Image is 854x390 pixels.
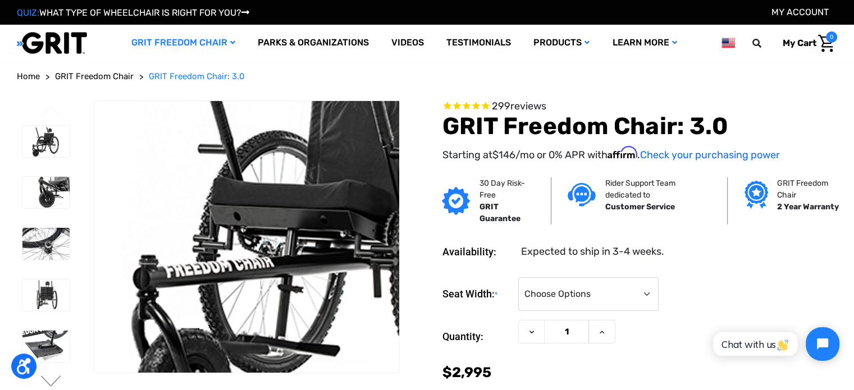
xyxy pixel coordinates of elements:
[442,244,513,259] dt: Availability:
[568,183,596,206] img: Customer service
[22,177,70,208] img: GRIT Freedom Chair: 3.0
[607,146,637,159] span: Affirm
[55,71,134,81] span: GRIT Freedom Chair
[783,38,816,48] span: My Cart
[39,105,63,119] button: Go to slide 3 of 3
[777,177,841,201] p: GRIT Freedom Chair
[17,71,40,81] span: Home
[640,149,779,161] a: Check your purchasing power - Learn more about Affirm Financing (opens in modal)
[17,7,249,18] a: QUIZ:WHAT TYPE OF WHEELCHAIR IS RIGHT FOR YOU?
[17,31,87,54] img: GRIT All-Terrain Wheelchair and Mobility Equipment
[771,7,829,17] a: Account
[605,177,710,201] p: Rider Support Team dedicated to
[22,126,70,157] img: GRIT Freedom Chair: 3.0
[17,70,40,83] a: Home
[442,277,513,311] label: Seat Width:
[442,146,837,163] p: Starting at /mo or 0% APR with .
[442,100,837,113] span: Rated 4.6 out of 5 stars 299 reviews
[479,202,520,223] strong: GRIT Guarantee
[601,25,688,61] a: Learn More
[491,100,546,112] span: 299 reviews
[55,70,134,83] a: GRIT Freedom Chair
[826,31,837,43] span: 0
[721,36,735,50] img: us.png
[701,318,849,370] iframe: Tidio Chat
[22,331,70,362] img: GRIT Freedom Chair: 3.0
[757,31,774,55] input: Search
[777,202,839,212] strong: 2 Year Warranty
[774,31,837,55] a: Cart with 0 items
[22,228,70,259] img: GRIT Freedom Chair: 3.0
[442,320,513,354] label: Quantity:
[479,177,533,201] p: 30 Day Risk-Free
[149,71,245,81] span: GRIT Freedom Chair: 3.0
[510,100,546,112] span: reviews
[818,35,834,52] img: Cart
[22,279,70,311] img: GRIT Freedom Chair: 3.0
[39,375,63,389] button: Go to slide 2 of 3
[520,244,664,259] dd: Expected to ship in 3-4 weeks.
[442,364,491,380] span: $2,995
[380,25,435,61] a: Videos
[442,187,470,215] img: GRIT Guarantee
[745,181,768,209] img: Grit freedom
[17,70,837,83] nav: Breadcrumb
[120,25,246,61] a: GRIT Freedom Chair
[492,149,515,161] span: $146
[435,25,522,61] a: Testimonials
[149,70,245,83] a: GRIT Freedom Chair: 3.0
[246,25,380,61] a: Parks & Organizations
[442,112,837,140] h1: GRIT Freedom Chair: 3.0
[605,202,674,212] strong: Customer Service
[522,25,601,61] a: Products
[17,7,39,18] span: QUIZ:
